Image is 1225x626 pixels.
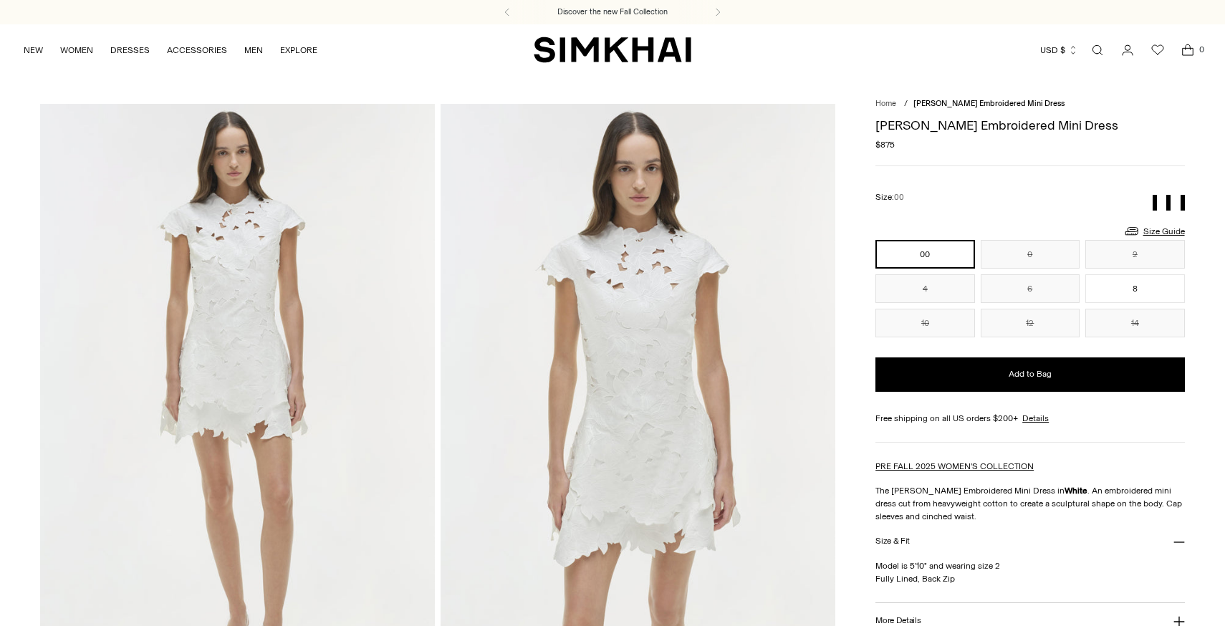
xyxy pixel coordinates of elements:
nav: breadcrumbs [875,98,1184,110]
a: SIMKHAI [534,36,691,64]
p: Model is 5'10" and wearing size 2 Fully Lined, Back Zip [875,559,1184,585]
button: Add to Bag [875,357,1184,392]
button: 6 [981,274,1080,303]
button: 4 [875,274,974,303]
span: $875 [875,138,895,151]
span: Add to Bag [1009,368,1052,380]
button: 0 [981,240,1080,269]
button: 12 [981,309,1080,337]
a: MEN [244,34,263,66]
a: Wishlist [1143,36,1172,64]
button: 10 [875,309,974,337]
h1: [PERSON_NAME] Embroidered Mini Dress [875,119,1184,132]
a: Open cart modal [1173,36,1202,64]
a: EXPLORE [280,34,317,66]
h3: Size & Fit [875,536,910,546]
a: ACCESSORIES [167,34,227,66]
a: WOMEN [60,34,93,66]
p: The [PERSON_NAME] Embroidered Mini Dress in . An embroidered mini dress cut from heavyweight cott... [875,484,1184,523]
a: Details [1022,412,1049,425]
a: DRESSES [110,34,150,66]
a: Home [875,99,896,108]
a: PRE FALL 2025 WOMEN'S COLLECTION [875,461,1034,471]
div: / [904,98,908,110]
span: [PERSON_NAME] Embroidered Mini Dress [913,99,1065,108]
a: Go to the account page [1113,36,1142,64]
div: Free shipping on all US orders $200+ [875,412,1184,425]
a: Size Guide [1123,222,1185,240]
button: 2 [1085,240,1184,269]
button: Size & Fit [875,523,1184,559]
button: USD $ [1040,34,1078,66]
span: 00 [894,193,904,202]
label: Size: [875,191,904,204]
strong: White [1065,486,1087,496]
h3: More Details [875,616,921,625]
a: NEW [24,34,43,66]
a: Open search modal [1083,36,1112,64]
button: 8 [1085,274,1184,303]
a: Discover the new Fall Collection [557,6,668,18]
span: 0 [1195,43,1208,56]
button: 14 [1085,309,1184,337]
button: 00 [875,240,974,269]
